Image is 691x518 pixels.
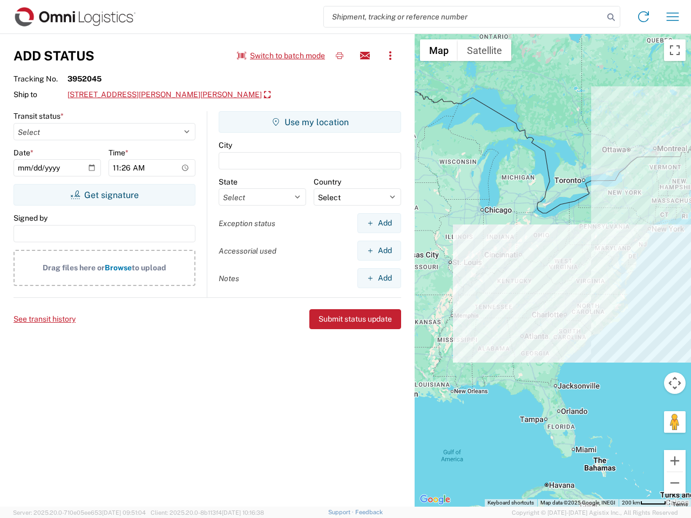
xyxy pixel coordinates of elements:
[219,246,276,256] label: Accessorial used
[219,177,238,187] label: State
[512,508,678,517] span: Copyright © [DATE]-[DATE] Agistix Inc., All Rights Reserved
[13,148,33,158] label: Date
[102,509,146,516] span: [DATE] 09:51:04
[417,493,453,507] img: Google
[664,411,686,433] button: Drag Pegman onto the map to open Street View
[219,274,239,283] label: Notes
[109,148,128,158] label: Time
[219,140,232,150] label: City
[13,184,195,206] button: Get signature
[219,111,401,133] button: Use my location
[458,39,511,61] button: Show satellite imagery
[13,509,146,516] span: Server: 2025.20.0-710e05ee653
[357,268,401,288] button: Add
[664,472,686,494] button: Zoom out
[151,509,264,516] span: Client: 2025.20.0-8b113f4
[13,310,76,328] button: See transit history
[619,499,669,507] button: Map Scale: 200 km per 44 pixels
[13,213,48,223] label: Signed by
[219,219,275,228] label: Exception status
[43,263,105,272] span: Drag files here or
[324,6,604,27] input: Shipment, tracking or reference number
[13,90,67,99] span: Ship to
[309,309,401,329] button: Submit status update
[105,263,132,272] span: Browse
[67,86,270,104] a: [STREET_ADDRESS][PERSON_NAME][PERSON_NAME]
[237,47,325,65] button: Switch to batch mode
[13,111,64,121] label: Transit status
[314,177,341,187] label: Country
[67,74,101,84] strong: 3952045
[357,241,401,261] button: Add
[13,74,67,84] span: Tracking No.
[622,500,640,506] span: 200 km
[13,48,94,64] h3: Add Status
[420,39,458,61] button: Show street map
[222,509,264,516] span: [DATE] 10:16:38
[328,509,355,515] a: Support
[132,263,166,272] span: to upload
[355,509,383,515] a: Feedback
[487,499,534,507] button: Keyboard shortcuts
[664,372,686,394] button: Map camera controls
[673,501,688,507] a: Terms
[664,39,686,61] button: Toggle fullscreen view
[417,493,453,507] a: Open this area in Google Maps (opens a new window)
[357,213,401,233] button: Add
[664,450,686,472] button: Zoom in
[540,500,615,506] span: Map data ©2025 Google, INEGI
